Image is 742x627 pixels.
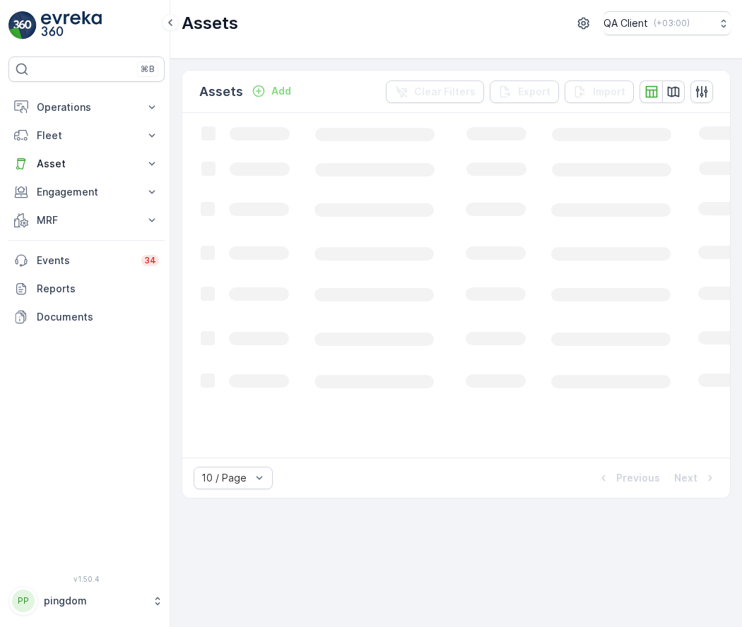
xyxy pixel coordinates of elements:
[595,470,661,486] button: Previous
[490,80,559,103] button: Export
[37,100,136,114] p: Operations
[593,85,625,99] p: Import
[8,246,165,275] a: Events34
[8,575,165,583] span: v 1.50.4
[37,253,133,268] p: Events
[654,18,690,29] p: ( +03:00 )
[246,83,297,100] button: Add
[199,82,243,102] p: Assets
[37,129,136,143] p: Fleet
[603,16,648,30] p: QA Client
[8,275,165,303] a: Reports
[518,85,550,99] p: Export
[8,206,165,234] button: MRF
[37,213,136,227] p: MRF
[8,178,165,206] button: Engagement
[141,64,155,75] p: ⌘B
[144,255,156,266] p: 34
[182,12,238,35] p: Assets
[8,150,165,178] button: Asset
[37,310,159,324] p: Documents
[41,11,102,40] img: logo_light-DOdMpM7g.png
[673,470,719,486] button: Next
[37,185,136,199] p: Engagement
[37,157,136,171] p: Asset
[414,85,476,99] p: Clear Filters
[603,11,731,35] button: QA Client(+03:00)
[674,471,697,485] p: Next
[616,471,660,485] p: Previous
[8,11,37,40] img: logo
[12,590,35,612] div: PP
[386,80,484,103] button: Clear Filters
[37,282,159,296] p: Reports
[8,121,165,150] button: Fleet
[8,586,165,616] button: PPpingdom
[8,93,165,121] button: Operations
[565,80,634,103] button: Import
[271,84,291,98] p: Add
[8,303,165,331] a: Documents
[44,594,145,608] p: pingdom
